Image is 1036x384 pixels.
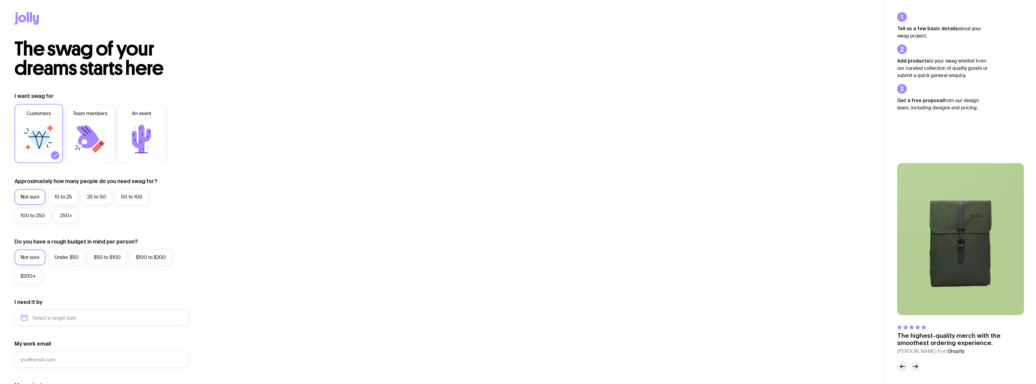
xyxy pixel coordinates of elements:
label: Approximately how many people do you need swag for? [15,178,158,185]
label: Not sure [15,250,45,265]
strong: Add products [897,58,929,63]
label: 250+ [54,208,78,224]
p: about your swag project. [897,25,988,40]
input: Select a target date [15,310,189,326]
label: Not sure [15,189,45,205]
label: 10 to 25 [48,189,78,205]
strong: Tell us a few basic details [897,26,958,31]
span: The swag of your dreams starts here [15,37,164,80]
p: to your swag wishlist from our curated collection of quality goods or submit a quick general enqu... [897,57,988,79]
span: An event [132,110,151,117]
label: 50 to 100 [115,189,149,205]
span: Customers [27,110,51,117]
cite: [PERSON_NAME] from [897,348,1024,355]
label: Do you have a rough budget in mind per person? [15,238,138,245]
label: Under $50 [48,250,85,265]
label: $100 to $200 [130,250,172,265]
strong: Get a free proposal [897,98,944,103]
span: Team members [73,110,107,117]
span: Shopify [948,348,964,354]
p: The highest-quality merch with the smoothest ordering experience. [897,332,1024,347]
label: I want swag for [15,92,54,100]
label: $200+ [15,268,42,284]
p: from our design team, including designs and pricing. [897,97,988,111]
label: My work email [15,340,51,347]
label: 100 to 250 [15,208,51,224]
label: 25 to 50 [81,189,112,205]
input: you@email.com [15,352,189,367]
label: $50 to $100 [88,250,127,265]
label: I need it by [15,298,42,306]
